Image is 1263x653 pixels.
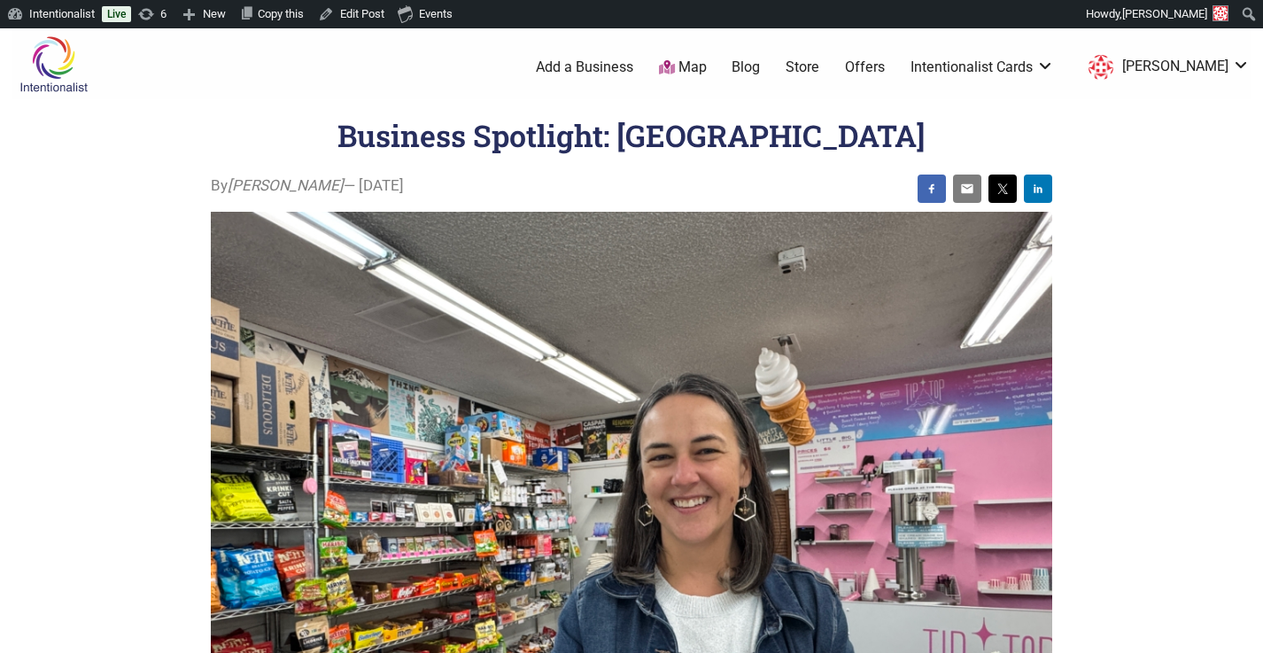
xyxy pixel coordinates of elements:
[337,115,926,155] h1: Business Spotlight: [GEOGRAPHIC_DATA]
[925,182,939,196] img: facebook sharing button
[1122,7,1207,20] span: [PERSON_NAME]
[732,58,760,77] a: Blog
[1080,51,1250,83] a: [PERSON_NAME]
[910,58,1054,77] a: Intentionalist Cards
[996,182,1010,196] img: twitter sharing button
[786,58,819,77] a: Store
[12,35,96,93] img: Intentionalist
[536,58,633,77] a: Add a Business
[659,58,707,78] a: Map
[102,6,131,22] a: Live
[1031,182,1045,196] img: linkedin sharing button
[960,182,974,196] img: email sharing button
[1080,51,1250,83] li: Sarah-Studer
[211,175,404,198] span: By — [DATE]
[845,58,885,77] a: Offers
[228,176,344,194] i: [PERSON_NAME]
